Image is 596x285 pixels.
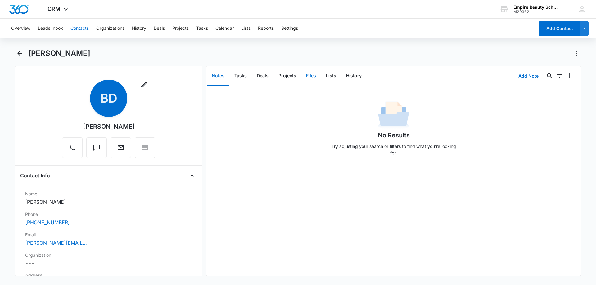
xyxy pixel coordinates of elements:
button: Back [15,48,25,58]
button: Tasks [229,66,252,86]
button: Calendar [215,19,234,38]
button: History [341,66,367,86]
button: Tasks [196,19,208,38]
div: Phone[PHONE_NUMBER] [20,208,197,229]
a: Text [86,147,107,152]
button: Call [62,137,83,158]
div: Email[PERSON_NAME][EMAIL_ADDRESS][DOMAIN_NAME] [20,229,197,249]
button: Projects [273,66,301,86]
p: Try adjusting your search or filters to find what you’re looking for. [328,143,459,156]
label: Email [25,231,192,238]
button: Add Note [503,69,545,83]
button: Lists [241,19,251,38]
a: Email [111,147,131,152]
div: [PERSON_NAME] [83,122,135,131]
div: Name[PERSON_NAME] [20,188,197,208]
label: Organization [25,252,192,258]
button: Search... [545,71,555,81]
button: Organizations [96,19,124,38]
button: Reports [258,19,274,38]
dd: [PERSON_NAME] [25,198,192,206]
span: CRM [47,6,61,12]
button: Files [301,66,321,86]
label: Address [25,272,192,278]
button: Overview [11,19,30,38]
button: Deals [252,66,273,86]
label: Phone [25,211,192,217]
button: Lists [321,66,341,86]
button: Projects [172,19,189,38]
button: Leads Inbox [38,19,63,38]
a: [PHONE_NUMBER] [25,219,70,226]
button: Deals [154,19,165,38]
h1: [PERSON_NAME] [28,49,90,58]
button: Settings [281,19,298,38]
div: account name [513,5,559,10]
h4: Contact Info [20,172,50,179]
button: Add Contact [539,21,580,36]
label: Name [25,190,192,197]
dd: --- [25,260,192,267]
button: Filters [555,71,565,81]
div: Organization--- [20,249,197,269]
button: Notes [207,66,229,86]
button: Email [111,137,131,158]
h1: No Results [378,131,410,140]
button: Text [86,137,107,158]
button: History [132,19,146,38]
button: Contacts [70,19,89,38]
a: Call [62,147,83,152]
a: [PERSON_NAME][EMAIL_ADDRESS][DOMAIN_NAME] [25,239,87,247]
span: BD [90,80,127,117]
button: Overflow Menu [565,71,575,81]
div: account id [513,10,559,14]
button: Actions [571,48,581,58]
img: No Data [378,100,409,131]
button: Close [187,171,197,180]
